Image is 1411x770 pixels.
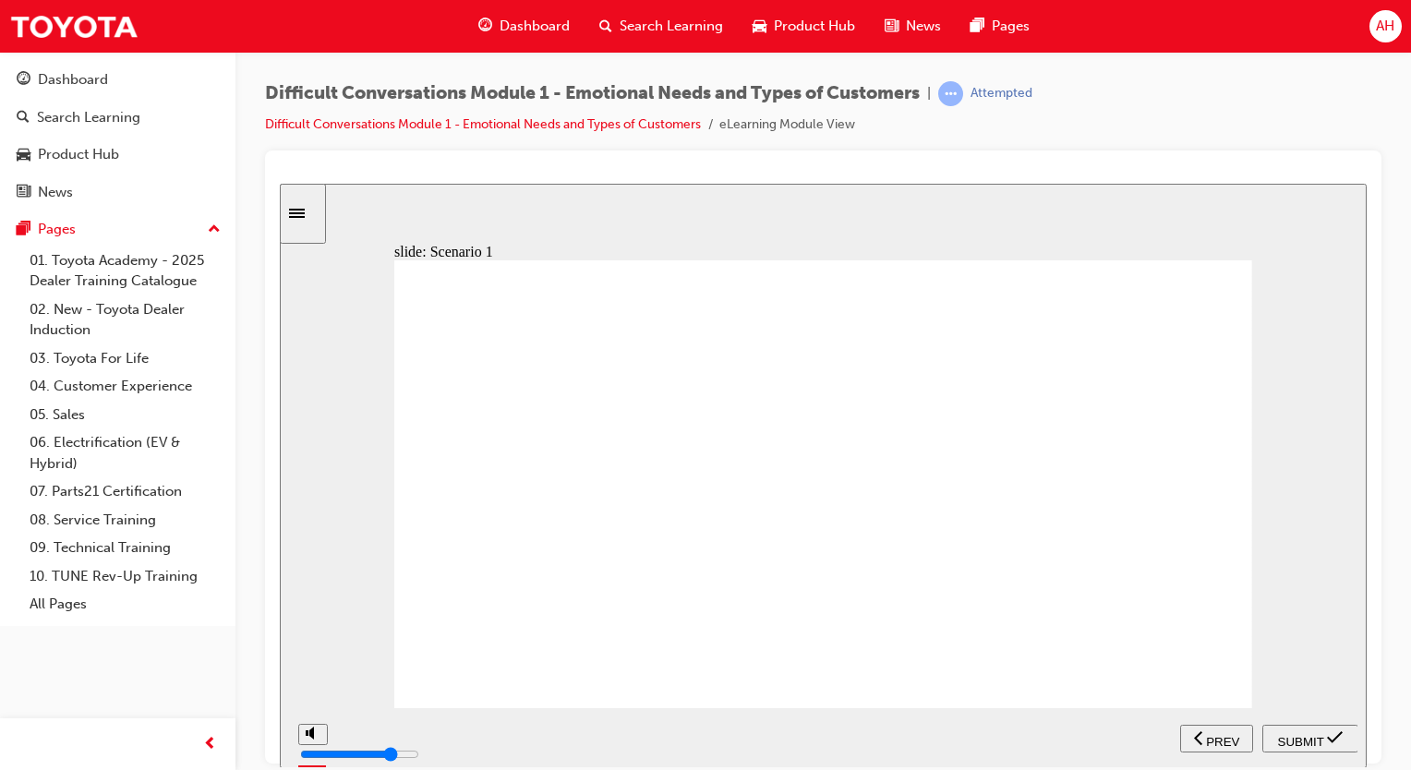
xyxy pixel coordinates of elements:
[971,15,984,38] span: pages-icon
[620,16,723,37] span: Search Learning
[208,218,221,242] span: up-icon
[927,83,931,104] span: |
[203,733,217,756] span: prev-icon
[992,16,1030,37] span: Pages
[870,7,956,45] a: news-iconNews
[926,551,959,565] span: PREV
[971,85,1032,102] div: Attempted
[7,175,228,210] a: News
[17,185,30,201] span: news-icon
[38,69,108,90] div: Dashboard
[7,212,228,247] button: Pages
[18,540,48,561] button: volume
[599,15,612,38] span: search-icon
[38,219,76,240] div: Pages
[22,562,228,591] a: 10. TUNE Rev-Up Training
[738,7,870,45] a: car-iconProduct Hub
[500,16,570,37] span: Dashboard
[1369,10,1402,42] button: AH
[22,295,228,344] a: 02. New - Toyota Dealer Induction
[719,114,855,136] li: eLearning Module View
[22,428,228,477] a: 06. Electrification (EV & Hybrid)
[37,107,140,128] div: Search Learning
[18,524,46,584] div: misc controls
[20,563,139,578] input: volume
[265,116,701,132] a: Difficult Conversations Module 1 - Emotional Needs and Types of Customers
[38,144,119,165] div: Product Hub
[1376,16,1394,37] span: AH
[956,7,1044,45] a: pages-iconPages
[900,541,973,569] button: previous
[22,401,228,429] a: 05. Sales
[22,477,228,506] a: 07. Parts21 Certification
[22,344,228,373] a: 03. Toyota For Life
[38,182,73,203] div: News
[7,138,228,172] a: Product Hub
[885,15,898,38] span: news-icon
[906,16,941,37] span: News
[998,551,1044,565] span: SUBMIT
[900,524,1078,584] nav: slide navigation
[464,7,585,45] a: guage-iconDashboard
[7,59,228,212] button: DashboardSearch LearningProduct HubNews
[22,534,228,562] a: 09. Technical Training
[22,372,228,401] a: 04. Customer Experience
[17,222,30,238] span: pages-icon
[9,6,139,47] img: Trak
[265,83,920,104] span: Difficult Conversations Module 1 - Emotional Needs and Types of Customers
[17,72,30,89] span: guage-icon
[983,541,1079,569] button: submit
[585,7,738,45] a: search-iconSearch Learning
[17,110,30,126] span: search-icon
[938,81,963,106] span: learningRecordVerb_ATTEMPT-icon
[7,63,228,97] a: Dashboard
[753,15,766,38] span: car-icon
[22,590,228,619] a: All Pages
[22,506,228,535] a: 08. Service Training
[478,15,492,38] span: guage-icon
[774,16,855,37] span: Product Hub
[17,147,30,163] span: car-icon
[7,101,228,135] a: Search Learning
[22,247,228,295] a: 01. Toyota Academy - 2025 Dealer Training Catalogue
